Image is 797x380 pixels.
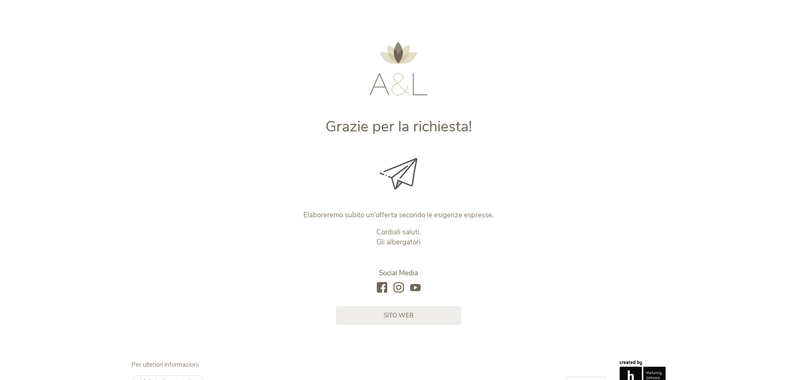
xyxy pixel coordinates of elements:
[380,158,417,189] img: Grazie per la richiesta!
[131,360,199,369] span: Per ulteriori informazioni
[224,210,573,220] p: Elaboreremo subito un’offerta secondo le esigenze espresse.
[410,282,421,294] a: youtube
[377,282,387,294] a: facebook
[383,311,414,320] span: sito web
[336,306,461,325] a: sito web
[369,42,428,96] img: AMONTI & LUNARIS Wellnessresort
[325,116,472,137] span: Grazie per la richiesta!
[379,268,418,278] span: Social Media
[224,227,573,247] p: Cordiali saluti. Gli albergatori
[393,282,404,294] a: instagram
